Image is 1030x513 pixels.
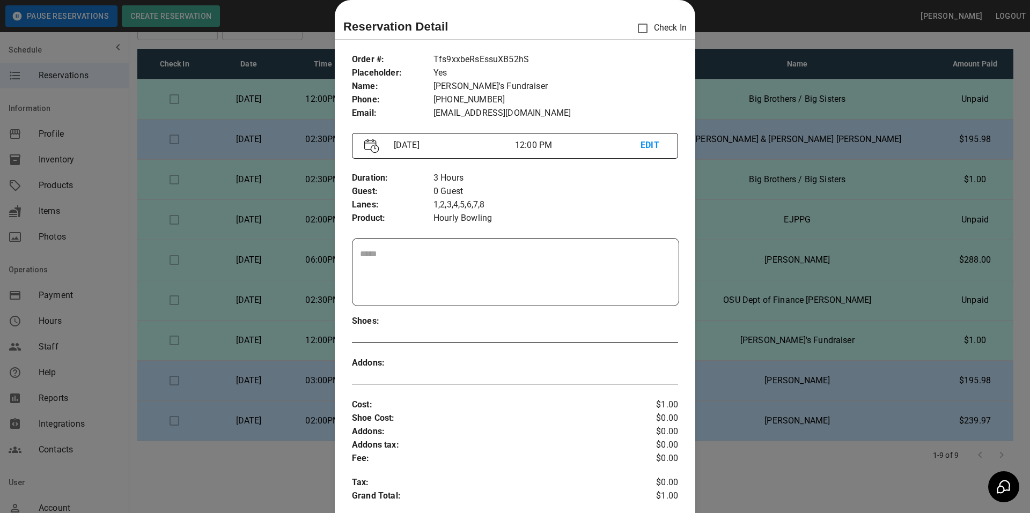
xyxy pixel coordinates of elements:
p: Reservation Detail [343,18,448,35]
p: Placeholder : [352,66,433,80]
p: $0.00 [624,476,678,489]
p: Shoes : [352,315,433,328]
p: Tax : [352,476,624,489]
p: Order # : [352,53,433,66]
p: $0.00 [624,438,678,452]
p: 0 Guest [433,185,678,198]
p: Hourly Bowling [433,212,678,225]
p: Shoe Cost : [352,412,624,425]
p: $0.00 [624,425,678,438]
p: EDIT [641,139,666,152]
p: Email : [352,107,433,120]
p: Product : [352,212,433,225]
p: $1.00 [624,489,678,505]
p: 12:00 PM [515,139,641,152]
p: [PERSON_NAME]'s Fundraiser [433,80,678,93]
p: Addons : [352,425,624,438]
p: 1,2,3,4,5,6,7,8 [433,198,678,212]
p: Check In [631,17,687,40]
p: Name : [352,80,433,93]
p: $0.00 [624,452,678,465]
p: Yes [433,66,678,80]
p: Addons : [352,356,433,370]
p: Duration : [352,172,433,185]
p: Grand Total : [352,489,624,505]
p: Fee : [352,452,624,465]
p: [EMAIL_ADDRESS][DOMAIN_NAME] [433,107,678,120]
p: Tfs9xxbeRsEssuXB52hS [433,53,678,66]
p: Guest : [352,185,433,198]
img: Vector [364,139,379,153]
p: $1.00 [624,398,678,412]
p: [DATE] [389,139,515,152]
p: Phone : [352,93,433,107]
p: $0.00 [624,412,678,425]
p: [PHONE_NUMBER] [433,93,678,107]
p: Addons tax : [352,438,624,452]
p: Lanes : [352,198,433,212]
p: Cost : [352,398,624,412]
p: 3 Hours [433,172,678,185]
